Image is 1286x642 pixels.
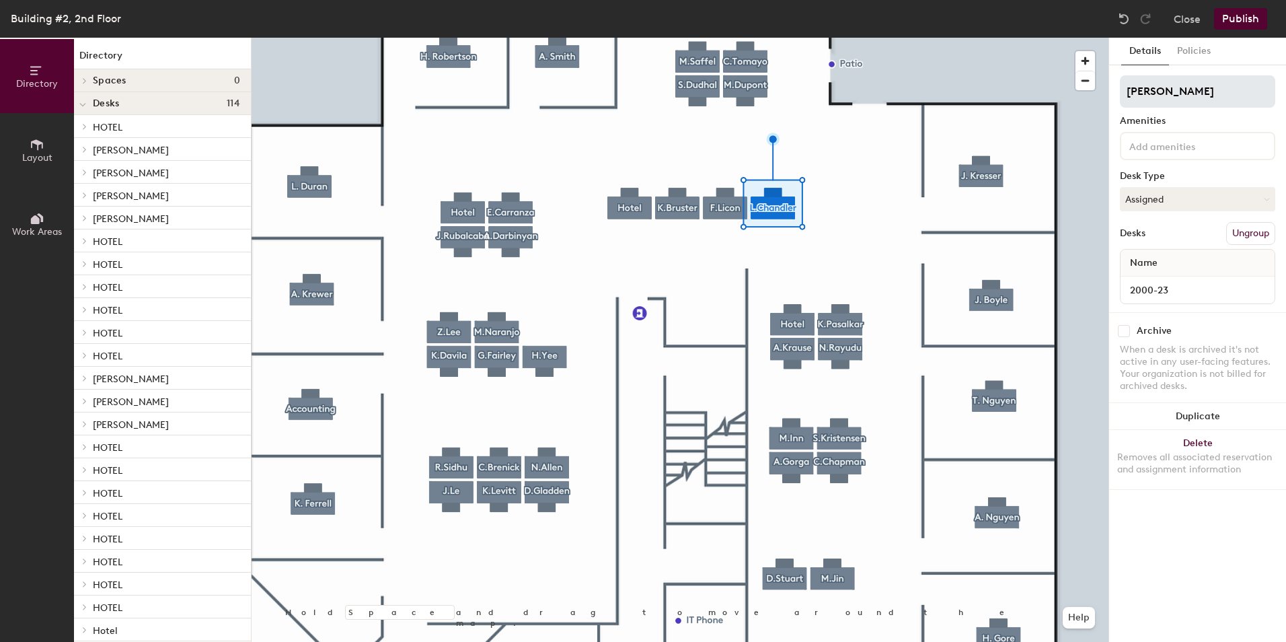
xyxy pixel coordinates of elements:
button: Assigned [1120,187,1275,211]
button: Close [1174,8,1201,30]
span: HOTEL [93,236,122,248]
span: Work Areas [12,226,62,238]
span: HOTEL [93,488,122,499]
span: Name [1123,251,1164,275]
button: Policies [1169,38,1219,65]
span: HOTEL [93,305,122,316]
span: Layout [22,152,52,164]
span: HOTEL [93,351,122,362]
div: Removes all associated reservation and assignment information [1117,452,1278,476]
span: HOTEL [93,602,122,614]
img: Undo [1117,12,1131,26]
span: HOTEL [93,328,122,339]
div: Desk Type [1120,171,1275,182]
input: Add amenities [1127,137,1248,153]
img: Redo [1139,12,1152,26]
span: HOTEL [93,259,122,271]
input: Unnamed desk [1123,281,1272,299]
div: Amenities [1120,116,1275,127]
span: Spaces [93,75,126,86]
div: Desks [1120,228,1145,239]
span: HOTEL [93,511,122,522]
span: [PERSON_NAME] [93,419,169,431]
span: [PERSON_NAME] [93,373,169,385]
span: [PERSON_NAME] [93,190,169,202]
span: [PERSON_NAME] [93,145,169,156]
span: [PERSON_NAME] [93,213,169,225]
button: DeleteRemoves all associated reservation and assignment information [1109,430,1286,489]
div: Archive [1137,326,1172,336]
div: When a desk is archived it's not active in any user-facing features. Your organization is not bil... [1120,344,1275,392]
h1: Directory [74,48,251,69]
span: HOTEL [93,579,122,591]
span: 0 [234,75,240,86]
span: 114 [227,98,240,109]
button: Duplicate [1109,403,1286,430]
span: HOTEL [93,534,122,545]
span: Directory [16,78,58,90]
span: Hotel [93,625,118,637]
span: HOTEL [93,557,122,568]
span: Desks [93,98,119,109]
span: HOTEL [93,442,122,454]
span: HOTEL [93,282,122,293]
button: Publish [1214,8,1267,30]
button: Help [1063,607,1095,629]
span: HOTEL [93,122,122,133]
span: [PERSON_NAME] [93,396,169,408]
button: Ungroup [1226,222,1275,245]
span: HOTEL [93,465,122,476]
button: Details [1121,38,1169,65]
span: [PERSON_NAME] [93,168,169,179]
div: Building #2, 2nd Floor [11,10,121,27]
